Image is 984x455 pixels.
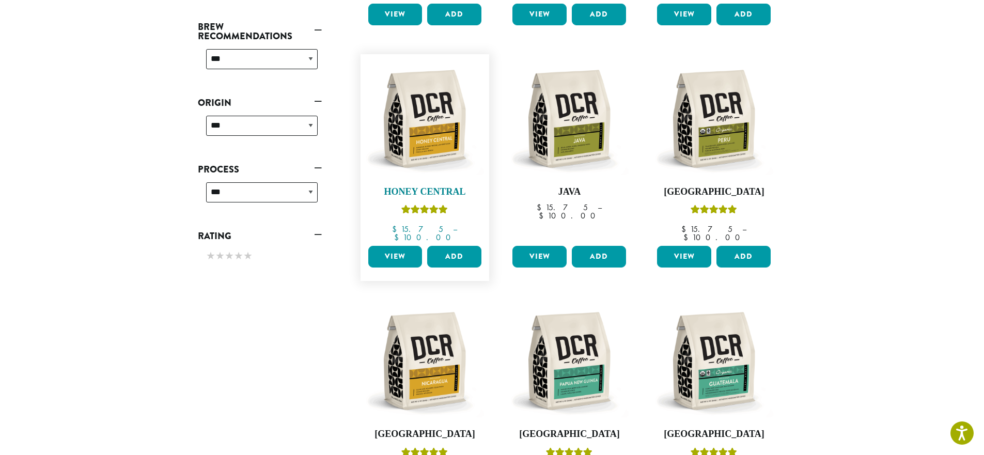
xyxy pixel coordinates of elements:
[539,210,600,221] bdi: 100.00
[537,202,545,213] span: $
[654,186,773,198] h4: [GEOGRAPHIC_DATA]
[657,246,711,268] a: View
[427,4,481,25] button: Add
[510,59,629,178] img: DCR-12oz-Java-Stock-scaled.png
[198,227,322,245] a: Rating
[392,224,401,234] span: $
[427,246,481,268] button: Add
[198,245,322,269] div: Rating
[198,178,322,215] div: Process
[394,232,456,243] bdi: 100.00
[243,248,253,263] span: ★
[206,248,215,263] span: ★
[198,94,322,112] a: Origin
[539,210,548,221] span: $
[215,248,225,263] span: ★
[510,186,629,198] h4: Java
[510,429,629,440] h4: [GEOGRAPHIC_DATA]
[572,246,626,268] button: Add
[512,4,567,25] a: View
[392,224,443,234] bdi: 15.75
[654,302,773,420] img: DCR-12oz-FTO-Guatemala-Stock-scaled.png
[365,302,484,420] img: DCR-12oz-Nicaragua-Stock-scaled.png
[681,224,690,234] span: $
[510,302,629,420] img: DCR-12oz-Papua-New-Guinea-Stock-scaled.png
[683,232,692,243] span: $
[537,202,588,213] bdi: 15.75
[234,248,243,263] span: ★
[198,112,322,148] div: Origin
[394,232,403,243] span: $
[368,246,423,268] a: View
[198,45,322,82] div: Brew Recommendations
[198,161,322,178] a: Process
[572,4,626,25] button: Add
[654,429,773,440] h4: [GEOGRAPHIC_DATA]
[510,59,629,242] a: Java
[453,224,457,234] span: –
[691,203,737,219] div: Rated 4.83 out of 5
[654,59,773,242] a: [GEOGRAPHIC_DATA]Rated 4.83 out of 5
[365,59,484,178] img: DCR-12oz-Honey-Central-Stock-scaled.png
[366,186,485,198] h4: Honey Central
[657,4,711,25] a: View
[401,203,448,219] div: Rated 5.00 out of 5
[681,224,732,234] bdi: 15.75
[198,18,322,45] a: Brew Recommendations
[598,202,602,213] span: –
[716,246,771,268] button: Add
[512,246,567,268] a: View
[683,232,745,243] bdi: 100.00
[366,429,485,440] h4: [GEOGRAPHIC_DATA]
[742,224,746,234] span: –
[654,59,773,178] img: DCR-12oz-FTO-Peru-Stock-scaled.png
[225,248,234,263] span: ★
[366,59,485,242] a: Honey CentralRated 5.00 out of 5
[716,4,771,25] button: Add
[368,4,423,25] a: View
